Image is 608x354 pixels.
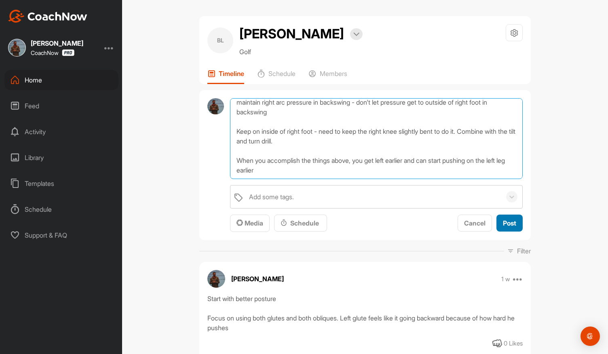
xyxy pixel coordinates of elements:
span: Post [503,219,516,227]
div: BL [207,27,233,53]
button: Post [496,215,523,232]
img: CoachNow Pro [62,49,74,56]
p: Timeline [219,70,244,78]
div: Schedule [281,218,321,228]
span: Media [236,219,263,227]
p: Filter [517,246,531,256]
img: arrow-down [353,32,359,36]
div: Activity [4,122,118,142]
div: Start with better posture Focus on using both glutes and both obliques. Left glute feels like it ... [207,294,523,333]
p: Members [320,70,347,78]
div: Library [4,147,118,168]
div: [PERSON_NAME] [31,40,83,46]
img: square_7fd945d0c4d5c5d636e371ad3c44613e.jpg [8,39,26,57]
img: CoachNow [8,10,87,23]
div: Templates [4,173,118,194]
div: Open Intercom Messenger [581,327,600,346]
div: Home [4,70,118,90]
div: Feed [4,96,118,116]
div: Support & FAQ [4,225,118,245]
button: Media [230,215,270,232]
span: Cancel [464,219,486,227]
p: 1 w [501,275,510,283]
button: Cancel [458,215,492,232]
textarea: maintain right arc pressure in backswing - don't let pressure get to outside of right foot in bac... [230,98,523,179]
p: Schedule [268,70,296,78]
div: 0 Likes [504,339,523,348]
img: avatar [207,270,225,288]
h2: [PERSON_NAME] [239,24,344,44]
p: Golf [239,47,363,57]
div: CoachNow [31,49,74,56]
div: Schedule [4,199,118,219]
img: avatar [207,98,224,115]
div: Add some tags. [249,192,294,202]
p: [PERSON_NAME] [231,274,284,284]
